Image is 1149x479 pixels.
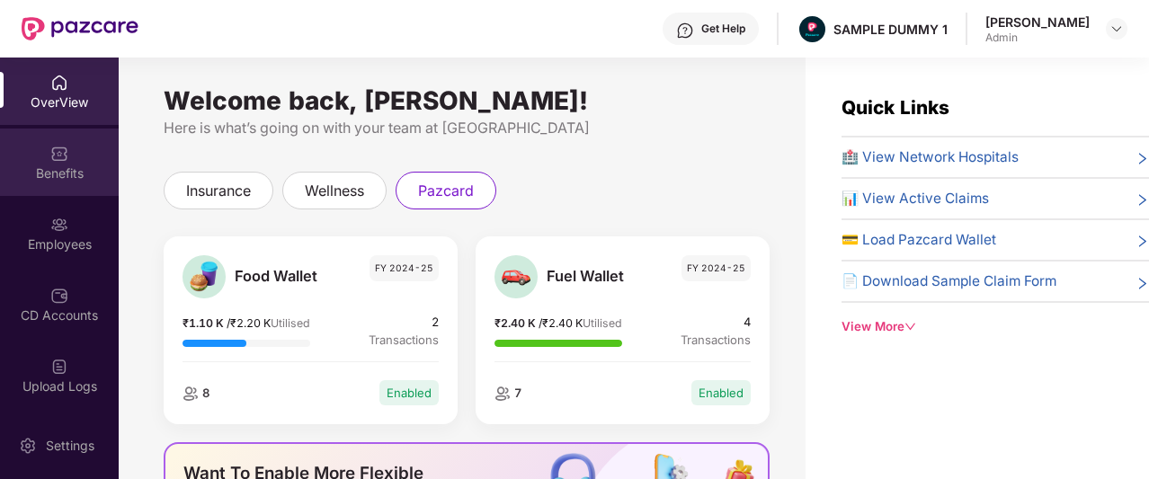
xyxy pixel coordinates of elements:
[681,255,751,281] span: FY 2024-25
[271,316,310,330] span: Utilised
[1136,274,1149,292] span: right
[164,93,770,108] div: Welcome back, [PERSON_NAME]!
[691,380,751,406] div: Enabled
[1136,233,1149,251] span: right
[50,145,68,163] img: svg+xml;base64,PHN2ZyBpZD0iQmVuZWZpdHMiIHhtbG5zPSJodHRwOi8vd3d3LnczLm9yZy8yMDAwL3N2ZyIgd2lkdGg9Ij...
[188,261,219,292] img: Food Wallet
[40,437,100,455] div: Settings
[235,265,347,288] span: Food Wallet
[369,331,439,350] span: Transactions
[842,229,996,251] span: 💳 Load Pazcard Wallet
[842,188,989,209] span: 📊 View Active Claims
[833,21,948,38] div: SAMPLE DUMMY 1
[799,16,825,42] img: Pazcare_Alternative_logo-01-01.png
[842,271,1056,292] span: 📄 Download Sample Claim Form
[199,386,209,400] span: 8
[500,261,531,292] img: Fuel Wallet
[842,317,1149,336] div: View More
[50,287,68,305] img: svg+xml;base64,PHN2ZyBpZD0iQ0RfQWNjb3VudHMiIGRhdGEtbmFtZT0iQ0QgQWNjb3VudHMiIHhtbG5zPSJodHRwOi8vd3...
[305,180,364,202] span: wellness
[227,316,271,330] span: / ₹2.20 K
[842,146,1019,168] span: 🏥 View Network Hospitals
[1136,191,1149,209] span: right
[1136,150,1149,168] span: right
[50,216,68,234] img: svg+xml;base64,PHN2ZyBpZD0iRW1wbG95ZWVzIiB4bWxucz0iaHR0cDovL3d3dy53My5vcmcvMjAwMC9zdmciIHdpZHRoPS...
[418,180,474,202] span: pazcard
[494,386,511,401] img: employeeIcon
[547,265,659,288] span: Fuel Wallet
[379,380,439,406] div: Enabled
[583,316,622,330] span: Utilised
[904,321,916,333] span: down
[369,313,439,332] span: 2
[494,316,539,330] span: ₹2.40 K
[842,96,949,119] span: Quick Links
[701,22,745,36] div: Get Help
[676,22,694,40] img: svg+xml;base64,PHN2ZyBpZD0iSGVscC0zMngzMiIgeG1sbnM9Imh0dHA6Ly93d3cudzMub3JnLzIwMDAvc3ZnIiB3aWR0aD...
[186,180,251,202] span: insurance
[22,17,138,40] img: New Pazcare Logo
[50,358,68,376] img: svg+xml;base64,PHN2ZyBpZD0iVXBsb2FkX0xvZ3MiIGRhdGEtbmFtZT0iVXBsb2FkIExvZ3MiIHhtbG5zPSJodHRwOi8vd3...
[985,13,1090,31] div: [PERSON_NAME]
[681,313,751,332] span: 4
[164,117,770,139] div: Here is what’s going on with your team at [GEOGRAPHIC_DATA]
[370,255,439,281] span: FY 2024-25
[183,316,227,330] span: ₹1.10 K
[50,74,68,92] img: svg+xml;base64,PHN2ZyBpZD0iSG9tZSIgeG1sbnM9Imh0dHA6Ly93d3cudzMub3JnLzIwMDAvc3ZnIiB3aWR0aD0iMjAiIG...
[985,31,1090,45] div: Admin
[1109,22,1124,36] img: svg+xml;base64,PHN2ZyBpZD0iRHJvcGRvd24tMzJ4MzIiIHhtbG5zPSJodHRwOi8vd3d3LnczLm9yZy8yMDAwL3N2ZyIgd2...
[183,386,199,401] img: employeeIcon
[511,386,521,400] span: 7
[681,331,751,350] span: Transactions
[19,437,37,455] img: svg+xml;base64,PHN2ZyBpZD0iU2V0dGluZy0yMHgyMCIgeG1sbnM9Imh0dHA6Ly93d3cudzMub3JnLzIwMDAvc3ZnIiB3aW...
[539,316,583,330] span: / ₹2.40 K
